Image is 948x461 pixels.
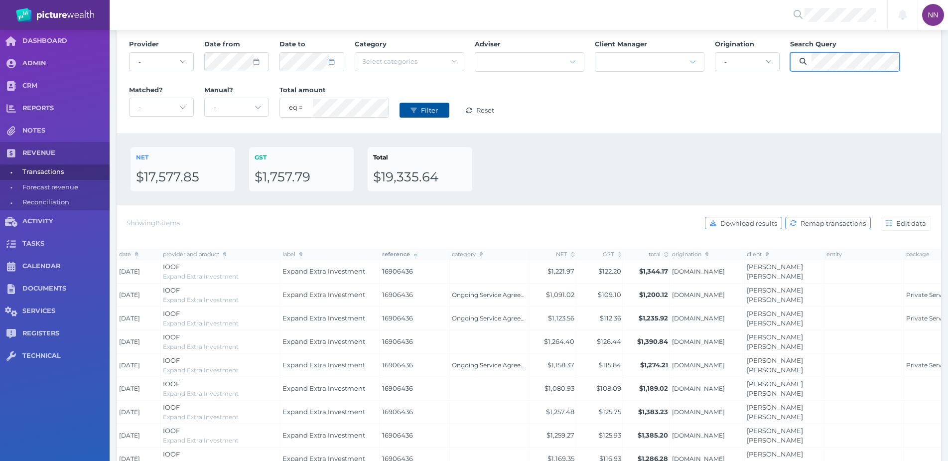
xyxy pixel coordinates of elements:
[450,284,530,307] td: Ongoing Service Agreement
[452,251,483,258] span: category
[747,403,803,421] a: [PERSON_NAME] [PERSON_NAME]
[117,401,161,424] td: [DATE]
[282,314,365,322] span: Expand Extra Investment
[599,361,621,369] span: $115.84
[22,285,110,293] span: DOCUMENTS
[136,154,148,161] span: NET
[22,329,110,338] span: REGISTERS
[163,427,180,435] span: IOOF
[282,337,365,345] span: Expand Extra Investment
[450,354,530,377] td: Ongoing Service Agreement
[282,384,365,392] span: Expand Extra Investment
[544,384,574,392] span: $1,080.93
[452,314,528,322] span: Ongoing Service Agreement
[117,330,161,354] td: [DATE]
[22,164,106,180] span: Transactions
[450,307,530,330] td: Ongoing Service Agreement
[670,424,745,448] td: DaleScally.cm
[136,169,230,186] div: $17,577.85
[670,284,745,307] td: DaleScally.cm
[638,431,668,439] span: $1,385.20
[163,343,239,350] span: Expand Extra Investment
[129,40,159,48] span: Provider
[380,401,450,424] td: 16906436
[163,319,239,327] span: Expand Extra Investment
[127,219,180,227] span: Showing 15 items
[382,431,448,441] span: 16906436
[747,427,803,445] a: [PERSON_NAME] [PERSON_NAME]
[747,309,803,327] a: [PERSON_NAME] [PERSON_NAME]
[638,408,668,416] span: $1,383.23
[204,40,240,48] span: Date from
[747,356,803,374] a: [PERSON_NAME] [PERSON_NAME]
[639,291,668,299] span: $1,200.12
[672,385,743,393] span: [DOMAIN_NAME]
[672,408,743,416] span: [DOMAIN_NAME]
[790,40,836,48] span: Search Query
[603,251,621,258] span: GST
[718,219,782,227] span: Download results
[163,273,239,280] span: Expand Extra Investment
[597,337,621,345] span: $126.44
[639,314,668,322] span: $1,235.92
[672,268,743,276] span: [DOMAIN_NAME]
[380,307,450,330] td: 16906436
[598,267,621,275] span: $122.20
[747,251,769,258] span: client
[419,106,442,114] span: Filter
[22,262,110,271] span: CALENDAR
[119,251,138,258] span: date
[163,309,180,317] span: IOOF
[670,330,745,354] td: DaleScally.cm
[22,59,110,68] span: ADMIN
[163,366,239,374] span: Expand Extra Investment
[382,313,448,323] span: 16906436
[163,251,227,258] span: provider and product
[117,260,161,284] td: [DATE]
[279,40,305,48] span: Date to
[547,361,574,369] span: $1,158.37
[117,354,161,377] td: [DATE]
[598,291,621,299] span: $109.10
[22,180,106,195] span: Forecast revenue
[705,217,782,229] button: Download results
[672,291,743,299] span: [DOMAIN_NAME]
[474,106,499,114] span: Reset
[922,4,944,26] div: Noah Nelson
[282,361,365,369] span: Expand Extra Investment
[455,103,505,118] button: Reset
[22,307,110,315] span: SERVICES
[595,40,647,48] span: Client Manager
[599,431,621,439] span: $125.93
[117,424,161,448] td: [DATE]
[382,267,448,277] span: 16906436
[380,284,450,307] td: 16906436
[373,154,388,161] span: Total
[22,149,110,157] span: REVENUE
[799,219,870,227] span: Remap transactions
[380,354,450,377] td: 16906436
[600,314,621,322] span: $112.36
[672,361,743,369] span: [DOMAIN_NAME]
[163,356,180,364] span: IOOF
[282,251,303,258] span: label
[672,338,743,346] span: [DOMAIN_NAME]
[163,450,180,458] span: IOOF
[380,424,450,448] td: 16906436
[129,86,163,94] span: Matched?
[22,217,110,226] span: ACTIVITY
[282,267,365,275] span: Expand Extra Investment
[928,11,938,19] span: NN
[382,337,448,347] span: 16906436
[382,290,448,300] span: 16906436
[163,437,239,444] span: Expand Extra Investment
[747,263,803,281] a: [PERSON_NAME] [PERSON_NAME]
[824,249,904,260] th: entity
[204,86,233,94] span: Manual?
[22,37,110,45] span: DASHBOARD
[380,330,450,354] td: 16906436
[670,377,745,401] td: DaleScally.cm
[670,401,745,424] td: DaleScally.cm
[382,407,448,417] span: 16906436
[382,384,448,394] span: 16906436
